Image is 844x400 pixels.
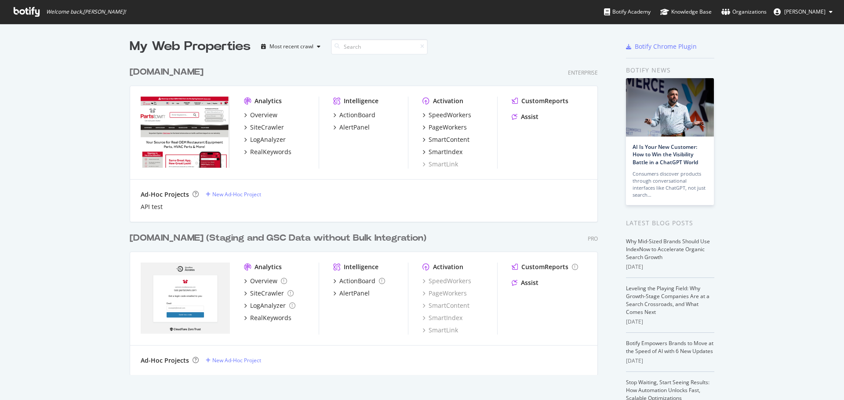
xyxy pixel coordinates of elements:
[433,263,463,271] div: Activation
[429,135,469,144] div: SmartContent
[141,263,230,334] img: partstownsecondary.com
[244,111,277,119] a: Overview
[635,42,697,51] div: Botify Chrome Plugin
[206,191,261,198] a: New Ad-Hoc Project
[250,123,284,132] div: SiteCrawler
[422,148,462,156] a: SmartIndex
[244,289,294,298] a: SiteCrawler
[521,263,568,271] div: CustomReports
[331,39,428,54] input: Search
[433,97,463,105] div: Activation
[269,44,313,49] div: Most recent crawl
[244,277,287,285] a: Overview
[339,111,375,119] div: ActionBoard
[250,111,277,119] div: Overview
[422,314,462,322] a: SmartIndex
[250,148,291,156] div: RealKeywords
[244,135,286,144] a: LogAnalyzer
[244,148,291,156] a: RealKeywords
[255,263,282,271] div: Analytics
[660,7,712,16] div: Knowledge Base
[422,123,467,132] a: PageWorkers
[626,285,709,316] a: Leveling the Playing Field: Why Growth-Stage Companies Are at a Search Crossroads, and What Comes...
[333,123,370,132] a: AlertPanel
[333,289,370,298] a: AlertPanel
[333,111,375,119] a: ActionBoard
[244,301,295,310] a: LogAnalyzer
[568,69,598,76] div: Enterprise
[46,8,126,15] span: Welcome back, [PERSON_NAME] !
[429,111,471,119] div: SpeedWorkers
[250,314,291,322] div: RealKeywords
[339,289,370,298] div: AlertPanel
[626,78,714,137] img: AI Is Your New Customer: How to Win the Visibility Battle in a ChatGPT World
[626,263,714,271] div: [DATE]
[512,263,578,271] a: CustomReports
[250,277,277,285] div: Overview
[626,318,714,326] div: [DATE]
[244,123,284,132] a: SiteCrawler
[258,40,324,54] button: Most recent crawl
[626,238,710,261] a: Why Mid-Sized Brands Should Use IndexNow to Accelerate Organic Search Growth
[339,277,375,285] div: ActionBoard
[130,66,207,79] a: [DOMAIN_NAME]
[512,97,568,105] a: CustomReports
[422,289,467,298] a: PageWorkers
[130,55,605,375] div: grid
[141,202,163,211] a: API test
[141,190,189,199] div: Ad-Hoc Projects
[344,97,378,105] div: Intelligence
[422,326,458,335] a: SmartLink
[130,232,430,245] a: [DOMAIN_NAME] (Staging and GSC Data without Bulk Integration)
[250,289,284,298] div: SiteCrawler
[141,356,189,365] div: Ad-Hoc Projects
[633,143,698,166] a: AI Is Your New Customer: How to Win the Visibility Battle in a ChatGPT World
[244,314,291,322] a: RealKeywords
[422,135,469,144] a: SmartContent
[255,97,282,105] div: Analytics
[339,123,370,132] div: AlertPanel
[512,112,538,121] a: Assist
[604,7,651,16] div: Botify Academy
[250,301,286,310] div: LogAnalyzer
[521,278,538,287] div: Assist
[588,235,598,242] div: Pro
[130,66,204,79] div: [DOMAIN_NAME]
[212,357,261,364] div: New Ad-Hoc Project
[422,277,471,285] a: SpeedWorkers
[626,42,697,51] a: Botify Chrome Plugin
[212,191,261,198] div: New Ad-Hoc Project
[633,170,707,198] div: Consumers discover products through conversational interfaces like ChatGPT, not just search…
[333,277,385,285] a: ActionBoard
[521,97,568,105] div: CustomReports
[250,135,286,144] div: LogAnalyzer
[784,8,826,15] span: Bonnie Gibbons
[626,339,713,355] a: Botify Empowers Brands to Move at the Speed of AI with 6 New Updates
[429,123,467,132] div: PageWorkers
[626,218,714,228] div: Latest Blog Posts
[422,301,469,310] a: SmartContent
[141,97,230,168] img: partstown.com
[422,160,458,169] a: SmartLink
[429,148,462,156] div: SmartIndex
[767,5,840,19] button: [PERSON_NAME]
[130,232,426,245] div: [DOMAIN_NAME] (Staging and GSC Data without Bulk Integration)
[130,38,251,55] div: My Web Properties
[521,112,538,121] div: Assist
[721,7,767,16] div: Organizations
[344,263,378,271] div: Intelligence
[626,65,714,75] div: Botify news
[626,357,714,365] div: [DATE]
[422,111,471,119] a: SpeedWorkers
[512,278,538,287] a: Assist
[206,357,261,364] a: New Ad-Hoc Project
